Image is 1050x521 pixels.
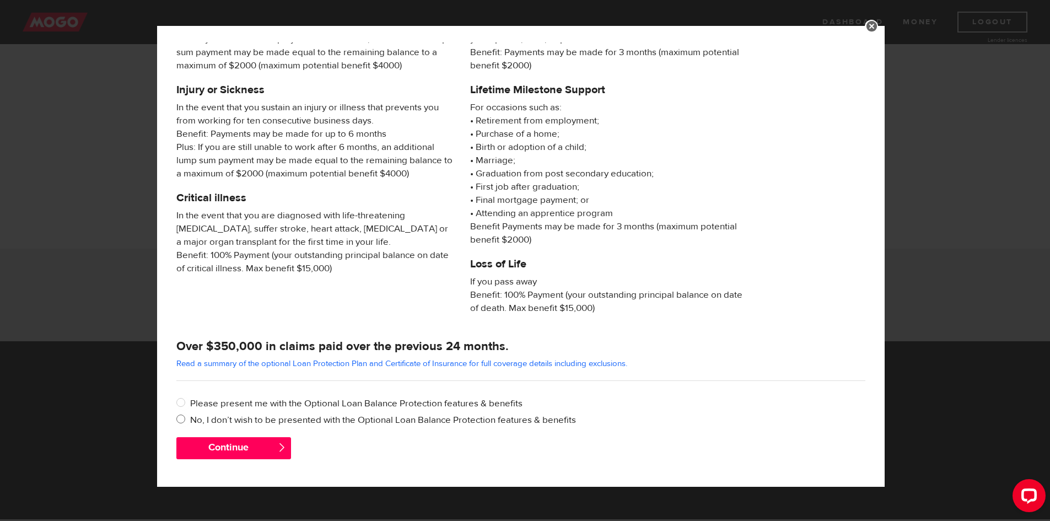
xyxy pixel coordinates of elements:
h4: Over $350,000 in claims paid over the previous 24 months. [176,339,865,354]
a: Read a summary of the optional Loan Protection Plan and Certificate of Insurance for full coverag... [176,358,627,369]
label: No, I don’t wish to be presented with the Optional Loan Balance Protection features & benefits [190,413,865,427]
span: In the event that you are diagnosed with life-threatening [MEDICAL_DATA], suffer stroke, heart at... [176,209,454,275]
h5: Loss of Life [470,257,747,271]
label: Please present me with the Optional Loan Balance Protection features & benefits [190,397,865,410]
p: • Retirement from employment; • Purchase of a home; • Birth or adoption of a child; • Marriage; •... [470,101,747,246]
iframe: LiveChat chat widget [1004,475,1050,521]
h5: Lifetime Milestone Support [470,83,747,96]
span:  [277,443,287,452]
button: Continue [176,437,291,459]
input: No, I don’t wish to be presented with the Optional Loan Balance Protection features & benefits [176,413,190,427]
span: For occasions such as: [470,101,747,114]
span: In the event that you sustain an injury or illness that prevents you from working for ten consecu... [176,101,454,180]
h5: Critical illness [176,191,454,205]
input: Please present me with the Optional Loan Balance Protection features & benefits [176,397,190,411]
span: If you pass away Benefit: 100% Payment (your outstanding principal balance on date of death. Max ... [470,275,747,315]
h5: Injury or Sickness [176,83,454,96]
